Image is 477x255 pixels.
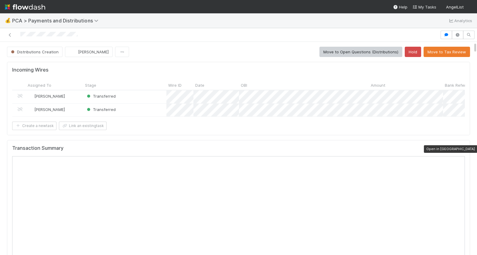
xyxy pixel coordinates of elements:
[85,82,96,88] span: Stage
[86,94,116,99] span: Transferred
[448,17,472,24] a: Analytics
[86,106,116,112] div: Transferred
[168,82,182,88] span: Wire ID
[412,4,436,10] a: My Tasks
[7,47,63,57] button: Distributions Creation
[28,93,65,99] div: [PERSON_NAME]
[10,49,59,54] span: Distributions Creation
[241,82,247,88] span: OBI
[195,82,204,88] span: Date
[405,47,421,57] button: Hold
[12,122,56,130] button: Create a newtask
[28,82,51,88] span: Assigned To
[412,5,436,9] span: My Tasks
[70,49,76,55] img: avatar_a2d05fec-0a57-4266-8476-74cda3464b0e.png
[59,122,107,130] button: Link an existingtask
[319,47,402,57] button: Move to Open Questions (Distributions)
[371,82,385,88] span: Amount
[12,18,101,24] span: PCA > Payments and Distributions
[393,4,407,10] div: Help
[5,18,11,23] span: 💰
[78,49,109,54] span: [PERSON_NAME]
[12,67,49,73] h5: Incoming Wires
[12,145,63,151] h5: Transaction Summary
[86,93,116,99] div: Transferred
[34,107,65,112] span: [PERSON_NAME]
[5,2,45,12] img: logo-inverted-e16ddd16eac7371096b0.svg
[424,47,470,57] button: Move to Tax Review
[65,47,113,57] button: [PERSON_NAME]
[34,94,65,99] span: [PERSON_NAME]
[446,5,464,9] span: AngelList
[29,94,33,99] img: avatar_eacbd5bb-7590-4455-a9e9-12dcb5674423.png
[466,4,472,10] img: avatar_87e1a465-5456-4979-8ac4-f0cdb5bbfe2d.png
[445,82,475,88] span: Bank Reference
[86,107,116,112] span: Transferred
[28,106,65,112] div: [PERSON_NAME]
[29,107,33,112] img: avatar_eacbd5bb-7590-4455-a9e9-12dcb5674423.png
